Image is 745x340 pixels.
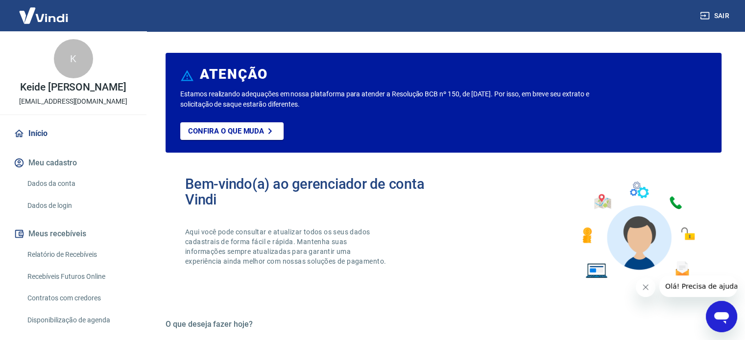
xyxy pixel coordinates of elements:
[200,69,268,79] h6: ATENÇÃO
[12,152,135,174] button: Meu cadastro
[185,227,388,266] p: Aqui você pode consultar e atualizar todos os seus dados cadastrais de forma fácil e rápida. Mant...
[19,96,127,107] p: [EMAIL_ADDRESS][DOMAIN_NAME]
[6,7,82,15] span: Olá! Precisa de ajuda?
[185,176,444,207] h2: Bem-vindo(a) ao gerenciador de conta Vindi
[24,310,135,330] a: Disponibilização de agenda
[24,267,135,287] a: Recebíveis Futuros Online
[20,82,126,92] p: Keide [PERSON_NAME]
[574,176,702,284] img: Imagem de um avatar masculino com diversos icones exemplificando as funcionalidades do gerenciado...
[180,122,284,140] a: Confira o que muda
[188,127,264,136] p: Confira o que muda
[698,7,733,25] button: Sair
[166,319,721,329] h5: O que deseja fazer hoje?
[24,288,135,308] a: Contratos com credores
[12,0,75,30] img: Vindi
[24,174,135,194] a: Dados da conta
[180,89,601,110] p: Estamos realizando adequações em nossa plataforma para atender a Resolução BCB nº 150, de [DATE]....
[659,275,737,297] iframe: Mensagem da empresa
[12,223,135,245] button: Meus recebíveis
[54,39,93,78] div: K
[706,301,737,332] iframe: Botão para abrir a janela de mensagens
[24,245,135,265] a: Relatório de Recebíveis
[24,196,135,216] a: Dados de login
[12,123,135,144] a: Início
[636,277,655,297] iframe: Fechar mensagem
